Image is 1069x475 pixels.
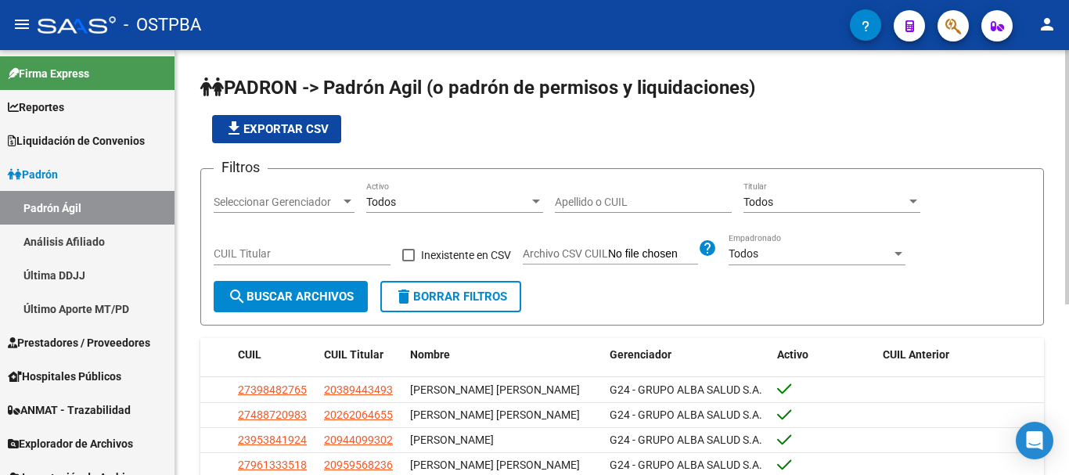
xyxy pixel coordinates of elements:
span: CUIL Titular [324,348,383,361]
span: Archivo CSV CUIL [523,247,608,260]
span: [PERSON_NAME] [410,434,494,446]
span: 20262064655 [324,408,393,421]
span: Firma Express [8,65,89,82]
mat-icon: search [228,287,247,306]
datatable-header-cell: CUIL [232,338,318,372]
span: 20944099302 [324,434,393,446]
span: [PERSON_NAME] [PERSON_NAME] [410,408,580,421]
mat-icon: menu [13,15,31,34]
button: Borrar Filtros [380,281,521,312]
mat-icon: delete [394,287,413,306]
datatable-header-cell: CUIL Anterior [876,338,1045,372]
input: Archivo CSV CUIL [608,247,698,261]
datatable-header-cell: CUIL Titular [318,338,404,372]
span: Explorador de Archivos [8,435,133,452]
span: Nombre [410,348,450,361]
datatable-header-cell: Gerenciador [603,338,772,372]
span: [PERSON_NAME] [PERSON_NAME] [410,459,580,471]
mat-icon: person [1038,15,1056,34]
button: Buscar Archivos [214,281,368,312]
span: G24 - GRUPO ALBA SALUD S.A. [610,434,762,446]
span: Padrón [8,166,58,183]
span: Gerenciador [610,348,671,361]
span: G24 - GRUPO ALBA SALUD S.A. [610,408,762,421]
span: - OSTPBA [124,8,201,42]
span: CUIL Anterior [883,348,949,361]
span: Inexistente en CSV [421,246,511,264]
span: CUIL [238,348,261,361]
span: Hospitales Públicos [8,368,121,385]
h3: Filtros [214,157,268,178]
mat-icon: file_download [225,119,243,138]
span: 23953841924 [238,434,307,446]
span: Todos [743,196,773,208]
span: ANMAT - Trazabilidad [8,401,131,419]
mat-icon: help [698,239,717,257]
span: 27398482765 [238,383,307,396]
span: 27961333518 [238,459,307,471]
span: Prestadores / Proveedores [8,334,150,351]
button: Exportar CSV [212,115,341,143]
datatable-header-cell: Activo [771,338,876,372]
span: 20959568236 [324,459,393,471]
span: Borrar Filtros [394,290,507,304]
span: PADRON -> Padrón Agil (o padrón de permisos y liquidaciones) [200,77,755,99]
div: Open Intercom Messenger [1016,422,1053,459]
span: Activo [777,348,808,361]
span: [PERSON_NAME] [PERSON_NAME] [410,383,580,396]
span: G24 - GRUPO ALBA SALUD S.A. [610,383,762,396]
span: 20389443493 [324,383,393,396]
span: 27488720983 [238,408,307,421]
span: Reportes [8,99,64,116]
span: Todos [729,247,758,260]
span: G24 - GRUPO ALBA SALUD S.A. [610,459,762,471]
datatable-header-cell: Nombre [404,338,603,372]
span: Liquidación de Convenios [8,132,145,149]
span: Todos [366,196,396,208]
span: Seleccionar Gerenciador [214,196,340,209]
span: Exportar CSV [225,122,329,136]
span: Buscar Archivos [228,290,354,304]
